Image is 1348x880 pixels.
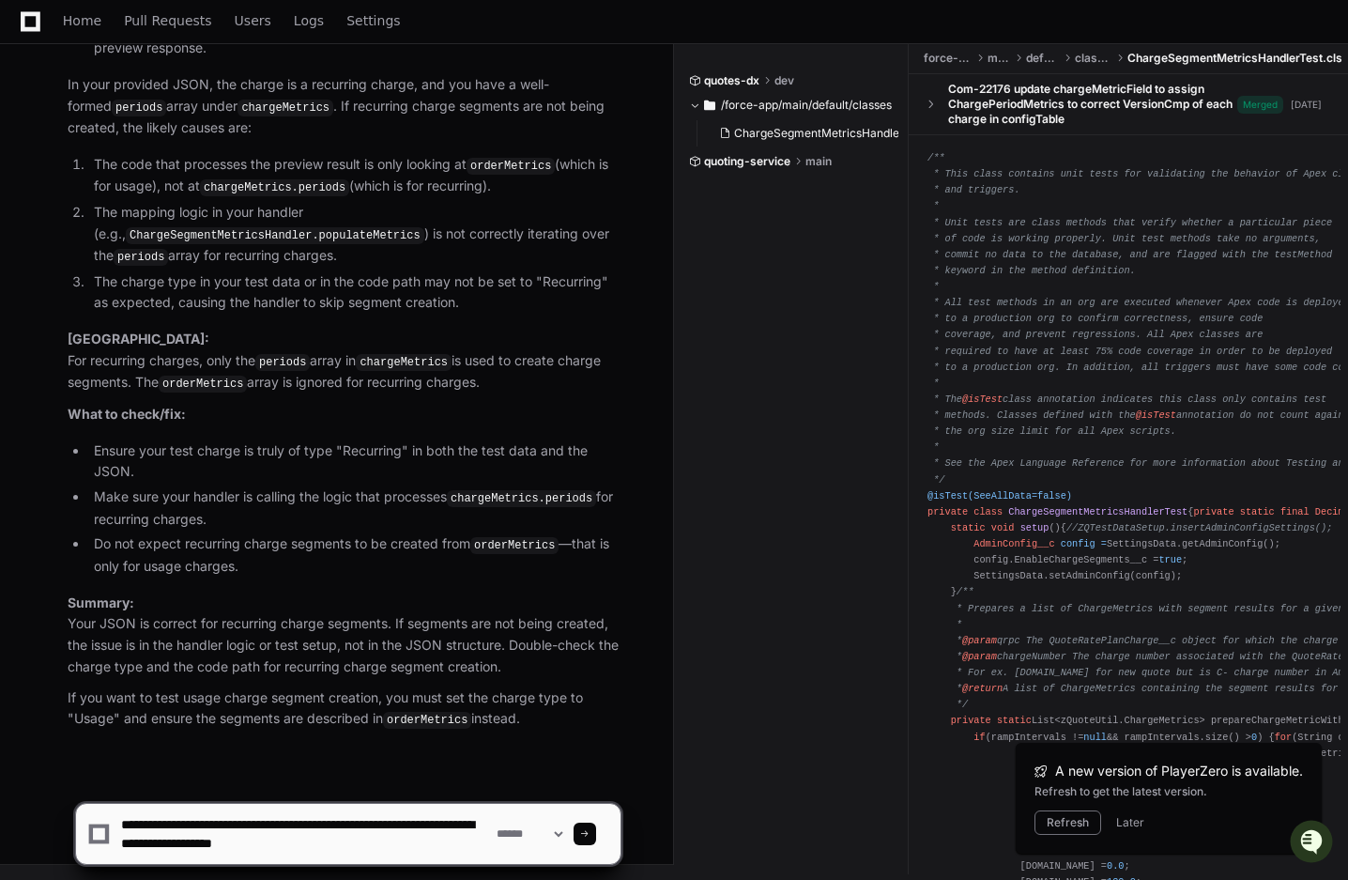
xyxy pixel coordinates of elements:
[774,73,794,88] span: dev
[1034,811,1101,835] button: Refresh
[200,179,349,196] code: chargeMetrics.periods
[689,90,895,120] button: /force-app/main/default/classes
[962,394,1003,405] span: @isTest
[88,440,620,484] li: Ensure your test charge is truly of type "Recurring" in both the test data and the JSON.
[68,74,620,139] p: In your provided JSON, the charge is a recurring charge, and you have a well-formed array under ....
[1055,762,1303,780] span: A new version of PlayerZero is available.
[68,406,186,422] strong: What to check/fix:
[356,354,452,371] code: chargeMetrics
[924,51,973,66] span: force-app
[88,271,620,315] li: The charge type in your test data or in the code path may not be set to "Recurring" as expected, ...
[927,489,1072,501] span: @isTest(SeeAllData=false)
[1240,506,1275,517] span: static
[126,227,424,244] code: ChargeSegmentMetricsHandler.populateMetrics
[1291,97,1322,111] div: [DATE]
[962,635,997,646] span: @param
[88,486,620,530] li: Make sure your handler is calling the logic that processes for recurring charges.
[1251,731,1257,742] span: 0
[1275,731,1292,742] span: for
[112,100,166,116] code: periods
[1083,731,1107,742] span: null
[68,593,620,678] p: Your JSON is correct for recurring charge segments. If segments are not being created, the issue ...
[1193,506,1233,517] span: private
[1127,51,1342,66] span: ChargeSegmentMetricsHandlerTest.cls
[973,538,1054,549] span: AdminConfig__c
[997,715,1032,726] span: static
[88,202,620,268] li: The mapping logic in your handler (e.g., ) is not correctly iterating over the array for recurrin...
[346,15,400,26] span: Settings
[1075,51,1112,66] span: classes
[973,731,985,742] span: if
[988,51,1011,66] span: main
[187,197,227,211] span: Pylon
[294,15,324,26] span: Logs
[447,490,596,507] code: chargeMetrics.periods
[68,594,134,610] strong: Summary:
[1061,538,1095,549] span: config
[132,196,227,211] a: Powered byPylon
[962,651,997,662] span: @param
[68,331,209,347] strong: [GEOGRAPHIC_DATA]:
[1101,538,1107,549] span: =
[962,683,1003,694] span: @return
[1066,522,1332,533] span: //ZQTestDataSetup.insertAdminConfigSettings();
[712,120,898,147] button: ChargeSegmentMetricsHandlerTest.cls
[927,506,968,517] span: private
[991,522,1015,533] span: void
[88,533,620,577] li: Do not expect recurring charge segments to be created from —that is only for usage charges.
[235,15,271,26] span: Users
[114,249,168,266] code: periods
[704,73,759,88] span: quotes-dx
[467,158,555,175] code: orderMetrics
[255,354,310,371] code: periods
[64,159,237,174] div: We're available if you need us!
[1136,409,1176,421] span: @isTest
[721,98,892,113] span: /force-app/main/default/classes
[1008,506,1187,517] span: ChargeSegmentMetricsHandlerTest
[68,687,620,731] p: If you want to test usage charge segment creation, you must set the charge type to "Usage" and en...
[951,715,991,726] span: private
[1026,51,1060,66] span: default
[734,126,943,141] span: ChargeSegmentMetricsHandlerTest.cls
[237,100,333,116] code: chargeMetrics
[948,82,1237,127] div: Com-22176 update chargeMetricField to assign ChargePeriodMetrics to correct VersionCmp of each ch...
[63,15,101,26] span: Home
[704,154,790,169] span: quoting-service
[19,75,342,105] div: Welcome
[1158,554,1182,565] span: true
[68,329,620,394] p: For recurring charges, only the array in is used to create charge segments. The array is ignored ...
[19,19,56,56] img: PlayerZero
[1116,815,1144,830] button: Later
[1049,522,1060,533] span: ()
[19,140,53,174] img: 1756235613930-3d25f9e4-fa56-45dd-b3ad-e072dfbd1548
[1280,506,1310,517] span: final
[159,376,247,393] code: orderMetrics
[319,146,342,168] button: Start new chat
[1020,522,1049,533] span: setup
[1034,784,1303,799] div: Refresh to get the latest version.
[1237,95,1283,113] span: Merged
[805,154,832,169] span: main
[88,154,620,198] li: The code that processes the preview result is only looking at (which is for usage), not at (which...
[64,140,308,159] div: Start new chat
[470,537,559,554] code: orderMetrics
[704,94,715,116] svg: Directory
[951,522,986,533] span: static
[383,712,471,729] code: orderMetrics
[1288,818,1339,869] iframe: Open customer support
[973,506,1003,517] span: class
[124,15,211,26] span: Pull Requests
